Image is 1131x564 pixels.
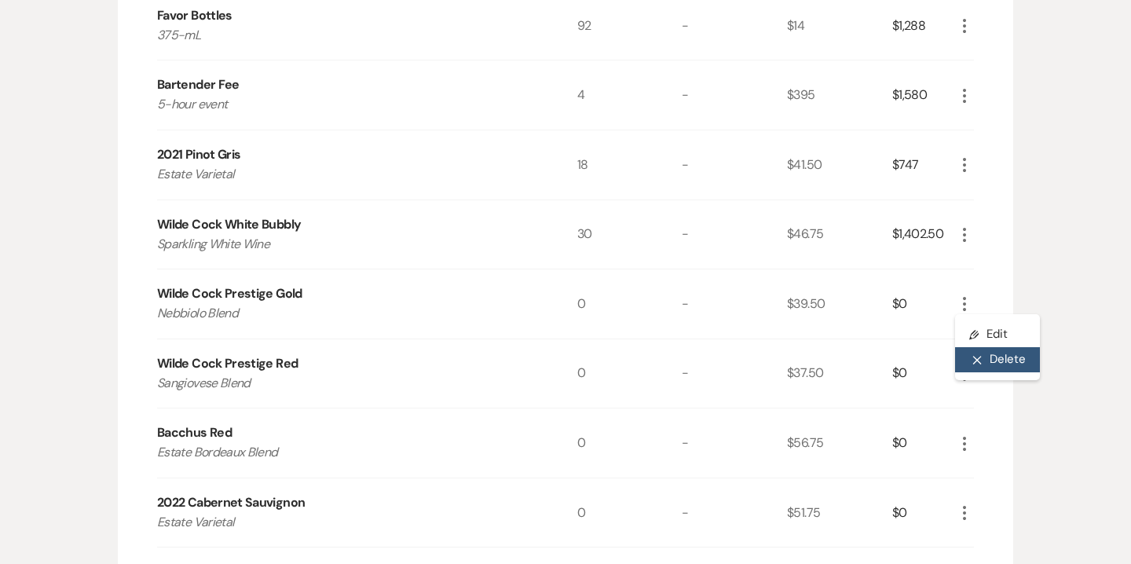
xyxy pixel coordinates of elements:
div: 2021 Pinot Gris [157,145,240,164]
div: 0 [577,339,683,408]
p: Sparkling White Wine [157,234,535,255]
p: Sangiovese Blend [157,373,535,394]
div: 4 [577,60,683,130]
div: $39.50 [787,269,892,339]
div: 0 [577,269,683,339]
div: $51.75 [787,478,892,548]
div: Bartender Fee [157,75,240,94]
div: $0 [892,269,955,339]
div: - [682,339,787,408]
div: $0 [892,478,955,548]
div: Wilde Cock Prestige Gold [157,284,302,303]
div: 30 [577,200,683,269]
div: 0 [577,478,683,548]
div: 18 [577,130,683,200]
div: Bacchus Red [157,423,232,442]
div: $395 [787,60,892,130]
div: $37.50 [787,339,892,408]
p: Estate Varietal [157,512,535,533]
div: - [682,130,787,200]
div: $56.75 [787,408,892,478]
button: Edit [955,322,1040,347]
div: 2022 Cabernet Sauvignon [157,493,305,512]
button: Delete [955,347,1040,372]
div: - [682,478,787,548]
div: - [682,269,787,339]
div: $0 [892,408,955,478]
p: Estate Varietal [157,164,535,185]
div: $41.50 [787,130,892,200]
div: $1,402.50 [892,200,955,269]
div: - [682,200,787,269]
div: $0 [892,339,955,408]
p: Nebbiolo Blend [157,303,535,324]
div: Wilde Cock White Bubbly [157,215,301,234]
div: Favor Bottles [157,6,232,25]
div: Wilde Cock Prestige Red [157,354,298,373]
div: $46.75 [787,200,892,269]
p: 5-hour event [157,94,535,115]
p: Estate Bordeaux Blend [157,442,535,463]
div: $747 [892,130,955,200]
div: - [682,60,787,130]
div: 0 [577,408,683,478]
div: $1,580 [892,60,955,130]
p: 375-mL [157,25,535,46]
div: - [682,408,787,478]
